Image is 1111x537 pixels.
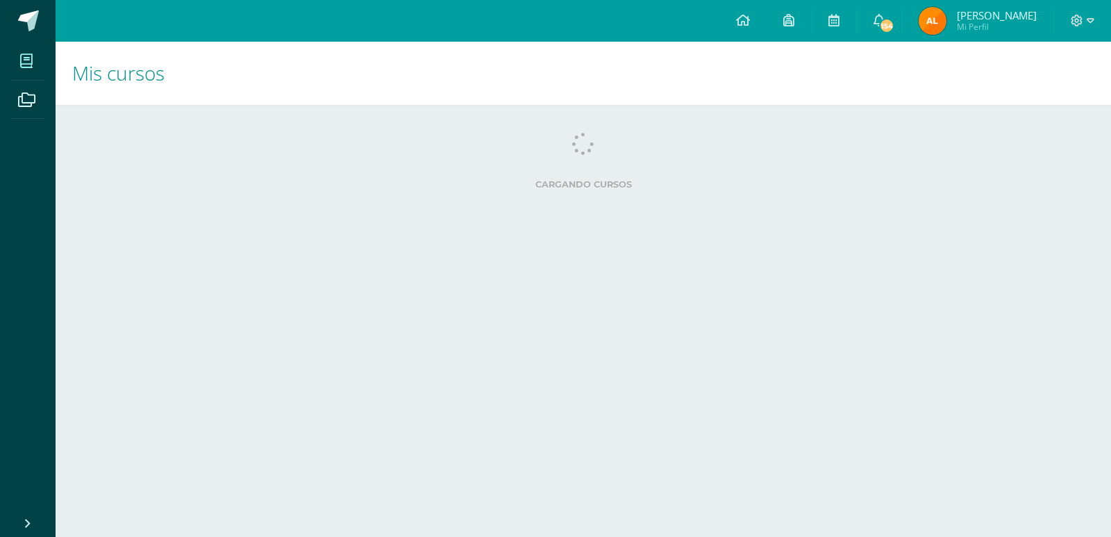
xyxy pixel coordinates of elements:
[83,179,1083,190] label: Cargando cursos
[879,18,894,33] span: 154
[957,8,1037,22] span: [PERSON_NAME]
[72,60,165,86] span: Mis cursos
[919,7,946,35] img: 8760a5c4c42ede99e0ea2cc5fb341da2.png
[957,21,1037,33] span: Mi Perfil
